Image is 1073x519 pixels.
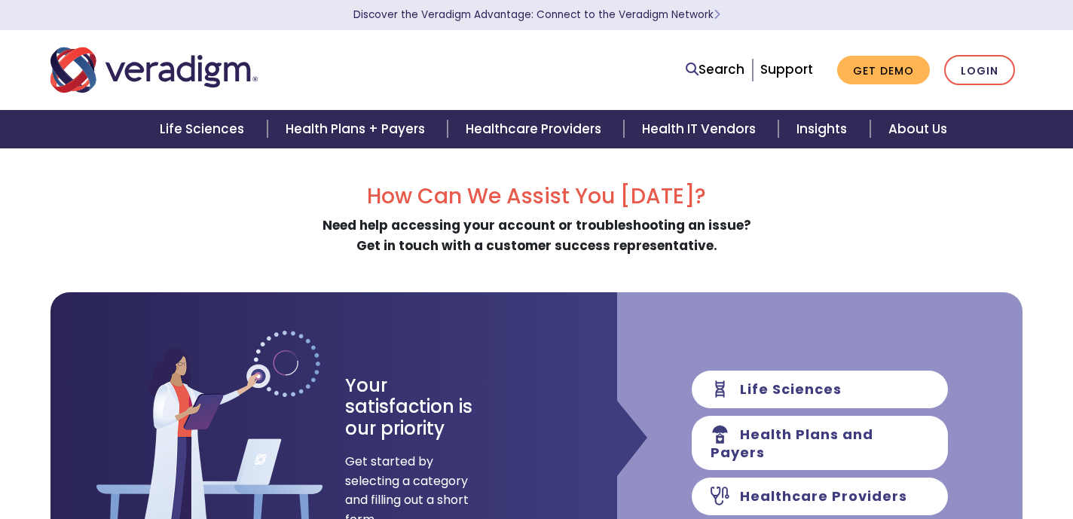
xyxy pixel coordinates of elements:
a: Health Plans + Payers [267,110,448,148]
a: Support [760,60,813,78]
a: About Us [870,110,965,148]
a: Healthcare Providers [448,110,624,148]
span: Learn More [714,8,720,22]
a: Login [944,55,1015,86]
a: Life Sciences [142,110,267,148]
a: Health IT Vendors [624,110,778,148]
h2: How Can We Assist You [DATE]? [50,184,1023,209]
strong: Need help accessing your account or troubleshooting an issue? Get in touch with a customer succes... [323,216,751,255]
h3: Your satisfaction is our priority [345,375,500,440]
a: Get Demo [837,56,930,85]
a: Search [686,60,744,80]
a: Insights [778,110,870,148]
a: Discover the Veradigm Advantage: Connect to the Veradigm NetworkLearn More [353,8,720,22]
img: Veradigm logo [50,45,258,95]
